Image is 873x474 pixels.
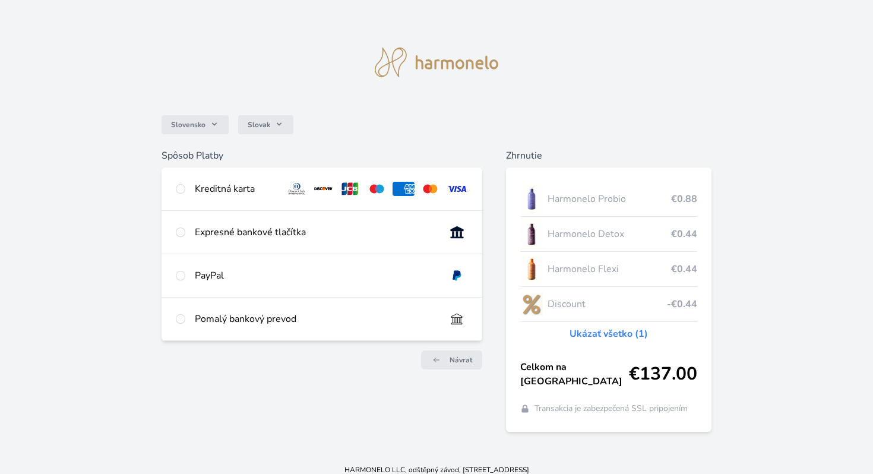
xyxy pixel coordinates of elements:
div: PayPal [195,268,436,283]
span: Transakcia je zabezpečená SSL pripojením [534,403,688,415]
img: DETOX_se_stinem_x-lo.jpg [520,219,543,249]
span: Celkom na [GEOGRAPHIC_DATA] [520,360,630,388]
div: Kreditná karta [195,182,277,196]
span: €137.00 [629,364,697,385]
img: amex.svg [393,182,415,196]
div: Expresné bankové tlačítka [195,225,436,239]
img: diners.svg [286,182,308,196]
img: CLEAN_PROBIO_se_stinem_x-lo.jpg [520,184,543,214]
span: €0.44 [671,227,697,241]
img: paypal.svg [446,268,468,283]
span: Harmonelo Detox [548,227,672,241]
h6: Zhrnutie [506,148,712,163]
img: maestro.svg [366,182,388,196]
img: visa.svg [446,182,468,196]
img: discount-lo.png [520,289,543,319]
span: Slovensko [171,120,205,129]
img: logo.svg [375,48,498,77]
a: Ukázať všetko (1) [570,327,648,341]
span: Slovak [248,120,270,129]
button: Slovensko [162,115,229,134]
img: mc.svg [419,182,441,196]
span: €0.44 [671,262,697,276]
img: onlineBanking_SK.svg [446,225,468,239]
span: €0.88 [671,192,697,206]
span: Návrat [450,355,473,365]
a: Návrat [421,350,482,369]
span: -€0.44 [667,297,697,311]
button: Slovak [238,115,293,134]
img: bankTransfer_IBAN.svg [446,312,468,326]
span: Harmonelo Probio [548,192,672,206]
h6: Spôsob Platby [162,148,482,163]
img: discover.svg [312,182,334,196]
img: jcb.svg [339,182,361,196]
span: Harmonelo Flexi [548,262,672,276]
img: CLEAN_FLEXI_se_stinem_x-hi_(1)-lo.jpg [520,254,543,284]
div: Pomalý bankový prevod [195,312,436,326]
span: Discount [548,297,668,311]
